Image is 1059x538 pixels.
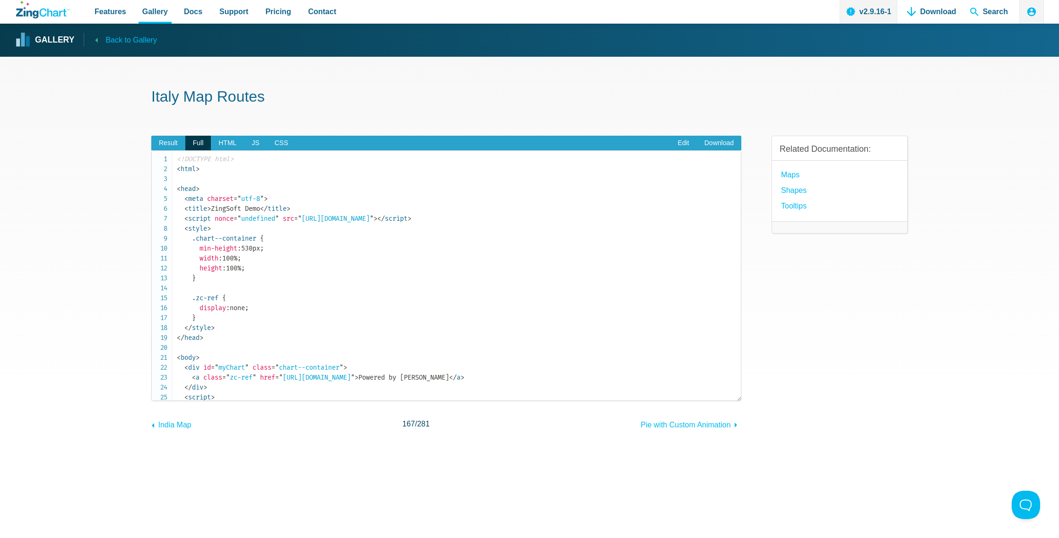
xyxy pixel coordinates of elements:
[177,165,181,173] span: <
[373,215,377,223] span: >
[215,364,218,372] span: "
[408,215,411,223] span: >
[184,205,188,213] span: <
[267,136,296,151] span: CSS
[211,364,215,372] span: =
[142,5,168,18] span: Gallery
[234,215,237,223] span: =
[641,421,730,429] span: Pie with Custom Animation
[402,417,430,430] span: /
[226,373,230,382] span: "
[252,364,271,372] span: class
[105,34,156,46] span: Back to Gallery
[265,5,291,18] span: Pricing
[184,195,203,203] span: meta
[16,1,69,18] a: ZingChart Logo. Click to return to the homepage
[207,225,211,233] span: >
[264,195,268,203] span: >
[241,264,245,272] span: ;
[184,5,202,18] span: Docs
[177,354,196,362] span: body
[286,205,290,213] span: >
[377,215,408,223] span: script
[237,215,241,223] span: "
[192,373,200,382] span: a
[177,155,234,163] span: <!DOCTYPE html>
[203,383,207,391] span: >
[781,184,807,197] a: Shapes
[192,274,196,282] span: }
[641,416,741,431] a: Pie with Custom Animation
[237,244,241,252] span: :
[207,205,211,213] span: >
[260,205,286,213] span: title
[184,215,211,223] span: script
[260,244,264,252] span: ;
[377,215,385,223] span: </
[260,373,275,382] span: href
[184,364,188,372] span: <
[207,195,234,203] span: charset
[260,205,268,213] span: </
[417,420,430,428] span: 281
[177,334,200,342] span: head
[298,215,302,223] span: "
[211,364,249,372] span: myChart
[222,294,226,302] span: {
[351,373,355,382] span: "
[370,215,373,223] span: "
[185,136,211,151] span: Full
[449,373,457,382] span: </
[260,234,264,243] span: {
[670,136,697,151] a: Edit
[244,136,267,151] span: JS
[219,5,248,18] span: Support
[355,373,358,382] span: >
[283,215,294,223] span: src
[275,373,279,382] span: =
[226,304,230,312] span: :
[192,294,218,302] span: .zc-ref
[200,304,226,312] span: display
[200,334,203,342] span: >
[95,5,126,18] span: Features
[200,254,218,262] span: width
[279,373,283,382] span: "
[222,373,256,382] span: zc-ref
[260,195,264,203] span: "
[781,168,799,181] a: Maps
[252,373,256,382] span: "
[184,205,207,213] span: title
[184,393,188,401] span: <
[35,36,74,44] strong: Gallery
[237,195,241,203] span: "
[234,215,279,223] span: undefined
[196,185,200,193] span: >
[203,364,211,372] span: id
[184,225,188,233] span: <
[184,393,211,401] span: script
[177,185,196,193] span: head
[16,33,74,47] a: Gallery
[211,393,215,401] span: >
[184,383,192,391] span: </
[177,334,184,342] span: </
[184,215,188,223] span: <
[196,354,200,362] span: >
[271,364,343,372] span: chart--container
[184,324,192,332] span: </
[211,136,244,151] span: HTML
[177,354,181,362] span: <
[339,364,343,372] span: "
[184,364,200,372] span: div
[449,373,460,382] span: a
[308,5,337,18] span: Contact
[203,373,222,382] span: class
[215,215,234,223] span: nonce
[200,264,222,272] span: height
[192,234,256,243] span: .chart--container
[192,373,196,382] span: <
[177,185,181,193] span: <
[211,324,215,332] span: >
[460,373,464,382] span: >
